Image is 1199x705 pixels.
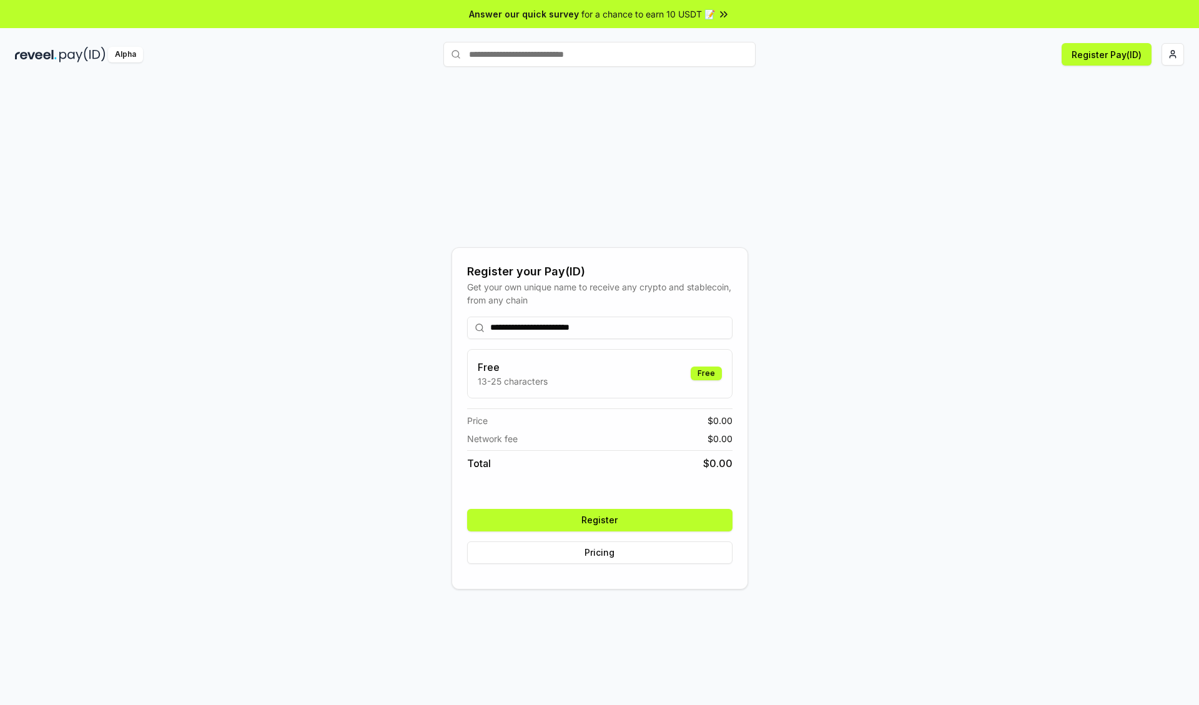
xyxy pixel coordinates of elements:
[467,414,488,427] span: Price
[467,541,733,564] button: Pricing
[15,47,57,62] img: reveel_dark
[108,47,143,62] div: Alpha
[59,47,106,62] img: pay_id
[1062,43,1152,66] button: Register Pay(ID)
[708,432,733,445] span: $ 0.00
[467,432,518,445] span: Network fee
[469,7,579,21] span: Answer our quick survey
[691,367,722,380] div: Free
[478,360,548,375] h3: Free
[467,456,491,471] span: Total
[478,375,548,388] p: 13-25 characters
[708,414,733,427] span: $ 0.00
[703,456,733,471] span: $ 0.00
[467,263,733,280] div: Register your Pay(ID)
[467,509,733,531] button: Register
[467,280,733,307] div: Get your own unique name to receive any crypto and stablecoin, from any chain
[581,7,715,21] span: for a chance to earn 10 USDT 📝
